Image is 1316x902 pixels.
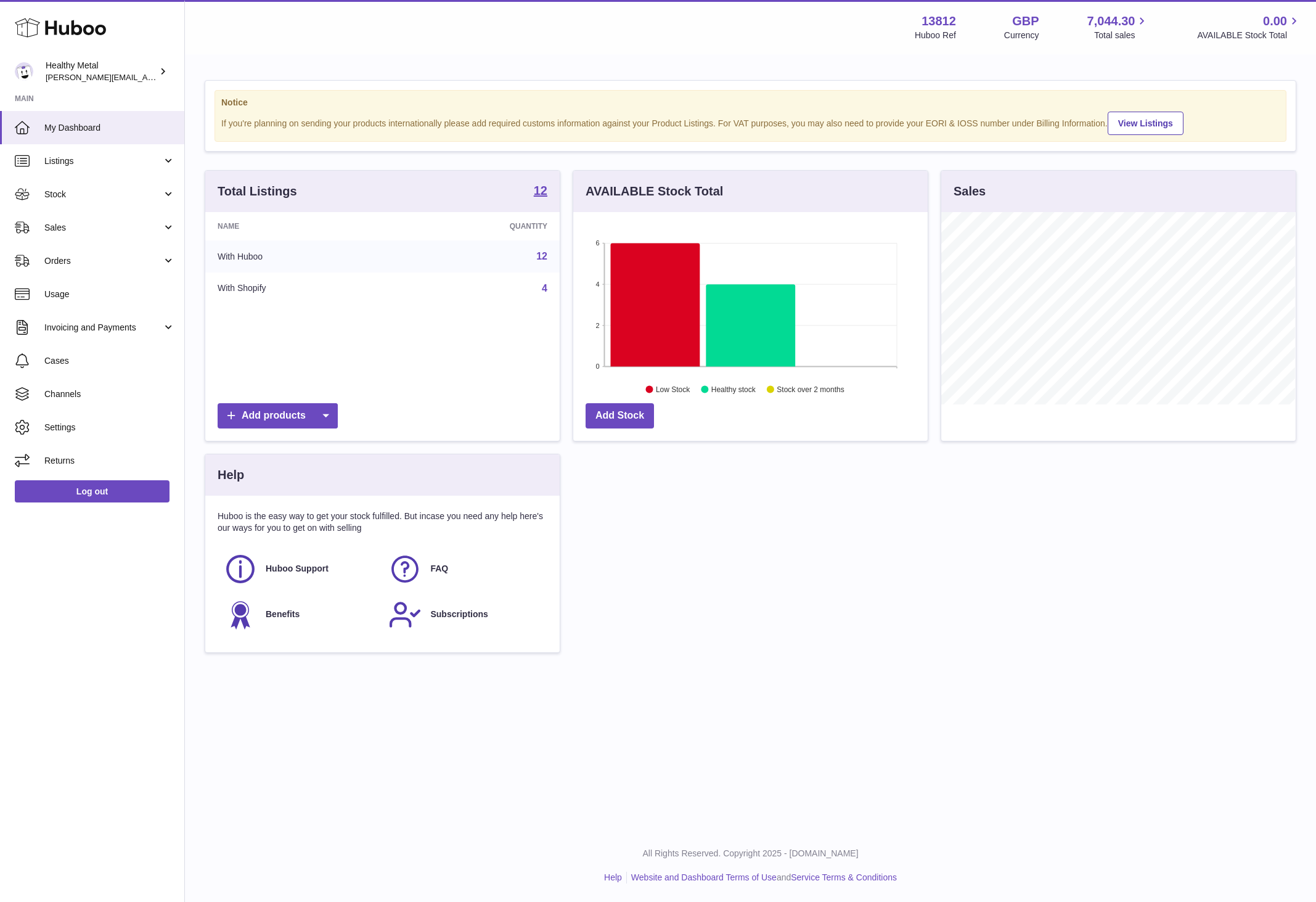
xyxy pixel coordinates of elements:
[791,872,897,882] a: Service Terms & Conditions
[1087,13,1135,30] span: 7,044.30
[44,189,162,200] span: Stock
[44,455,175,467] span: Returns
[195,848,1306,859] p: All Rights Reserved. Copyright 2025 - [DOMAIN_NAME]
[1094,30,1149,41] span: Total sales
[1108,112,1183,135] a: View Listings
[205,240,396,273] td: With Huboo
[224,552,376,586] a: Huboo Support
[656,385,690,394] text: Low Stock
[388,598,541,631] a: Subscriptions
[218,467,244,483] h3: Help
[595,322,599,329] text: 2
[44,255,162,267] span: Orders
[915,30,956,41] div: Huboo Ref
[396,212,560,240] th: Quantity
[1197,30,1301,41] span: AVAILABLE Stock Total
[221,110,1280,135] div: If you're planning on sending your products internationally please add required customs informati...
[604,872,622,882] a: Help
[44,388,175,400] span: Channels
[631,872,777,882] a: Website and Dashboard Terms of Use
[44,289,175,300] span: Usage
[777,385,844,394] text: Stock over 2 months
[218,510,547,534] p: Huboo is the easy way to get your stock fulfilled. But incase you need any help here's our ways f...
[595,239,599,247] text: 6
[586,403,654,428] a: Add Stock
[15,480,170,502] a: Log out
[205,212,396,240] th: Name
[44,222,162,234] span: Sales
[266,563,329,575] span: Huboo Support
[221,97,1280,109] strong: Notice
[542,283,547,293] a: 4
[595,281,599,288] text: 4
[954,183,986,200] h3: Sales
[430,563,448,575] span: FAQ
[1263,13,1287,30] span: 0.00
[44,155,162,167] span: Listings
[15,62,33,81] img: jose@healthy-metal.com
[44,355,175,367] span: Cases
[1004,30,1039,41] div: Currency
[266,609,300,620] span: Benefits
[205,273,396,305] td: With Shopify
[534,184,547,197] strong: 12
[44,322,162,334] span: Invoicing and Payments
[534,184,547,199] a: 12
[44,122,175,134] span: My Dashboard
[1012,13,1039,30] strong: GBP
[1197,13,1301,41] a: 0.00 AVAILABLE Stock Total
[224,598,376,631] a: Benefits
[218,183,297,200] h3: Total Listings
[46,60,157,83] div: Healthy Metal
[46,72,247,82] span: [PERSON_NAME][EMAIL_ADDRESS][DOMAIN_NAME]
[922,13,956,30] strong: 13812
[536,251,547,261] a: 12
[586,183,723,200] h3: AVAILABLE Stock Total
[44,422,175,433] span: Settings
[1087,13,1150,41] a: 7,044.30 Total sales
[388,552,541,586] a: FAQ
[711,385,756,394] text: Healthy stock
[595,363,599,370] text: 0
[218,403,338,428] a: Add products
[430,609,488,620] span: Subscriptions
[627,872,897,884] li: and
